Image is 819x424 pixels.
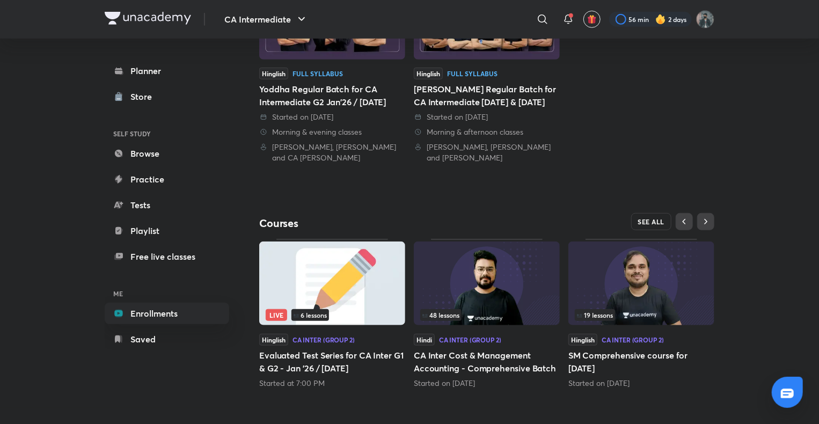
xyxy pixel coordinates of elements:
[218,9,315,30] button: CA Intermediate
[259,68,288,79] span: Hinglish
[568,242,714,325] img: Thumbnail
[105,125,229,143] h6: SELF STUDY
[266,309,399,321] div: infocontainer
[575,309,708,321] div: infocontainer
[259,216,487,230] h4: Courses
[105,246,229,267] a: Free live classes
[266,309,399,321] div: left
[259,112,405,122] div: Started on 15 Jul 2025
[105,143,229,164] a: Browse
[259,83,405,108] div: Yoddha Regular Batch for CA Intermediate G2 Jan'26 / [DATE]
[259,127,405,137] div: Morning & evening classes
[259,349,405,375] h5: Evaluated Test Series for CA Inter G1 & G2 - Jan '26 / [DATE]
[638,218,665,225] span: SEE ALL
[105,303,229,324] a: Enrollments
[105,12,191,27] a: Company Logo
[583,11,601,28] button: avatar
[414,127,560,137] div: Morning & afternoon classes
[420,309,553,321] div: infocontainer
[105,60,229,82] a: Planner
[105,220,229,242] a: Playlist
[259,378,405,389] div: Started at 7:00 PM
[105,86,229,107] a: Store
[294,312,327,318] span: 6 lessons
[696,10,714,28] img: Harsh Raj
[105,169,229,190] a: Practice
[259,142,405,163] div: Aditya Sharma, Shantam Gupta and CA Kishan Kumar
[414,142,560,163] div: Nakul Katheria, Ankit Oberoi and Arvind Tuli
[105,284,229,303] h6: ME
[292,337,355,343] div: CA Inter (Group 2)
[414,68,443,79] span: Hinglish
[568,378,714,389] div: Started on Aug 18
[414,349,560,375] h5: CA Inter Cost & Management Accounting - Comprehensive Batch
[420,309,553,321] div: infosection
[414,242,560,325] img: Thumbnail
[631,213,672,230] button: SEE ALL
[447,70,498,77] div: Full Syllabus
[577,312,613,318] span: 19 lessons
[292,70,343,77] div: Full Syllabus
[259,239,405,388] div: Evaluated Test Series for CA Inter G1 & G2 - Jan '26 / May '26
[105,194,229,216] a: Tests
[420,309,553,321] div: left
[105,328,229,350] a: Saved
[575,309,708,321] div: left
[259,334,288,346] span: Hinglish
[259,242,405,325] img: Thumbnail
[568,239,714,388] div: SM Comprehensive course for Jan 26
[602,337,664,343] div: CA Inter (Group 2)
[414,112,560,122] div: Started on 12 Mar 2025
[422,312,459,318] span: 48 lessons
[266,309,399,321] div: infosection
[568,334,597,346] span: Hinglish
[414,83,560,108] div: [PERSON_NAME] Regular Batch for CA Intermediate [DATE] & [DATE]
[105,12,191,25] img: Company Logo
[266,309,287,321] span: Live
[575,309,708,321] div: infosection
[655,14,666,25] img: streak
[414,239,560,388] div: CA Inter Cost & Management Accounting - Comprehensive Batch
[130,90,158,103] div: Store
[414,334,435,346] span: Hindi
[439,337,501,343] div: CA Inter (Group 2)
[568,349,714,375] h5: SM Comprehensive course for [DATE]
[414,378,560,389] div: Started on Jul 15
[587,14,597,24] img: avatar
